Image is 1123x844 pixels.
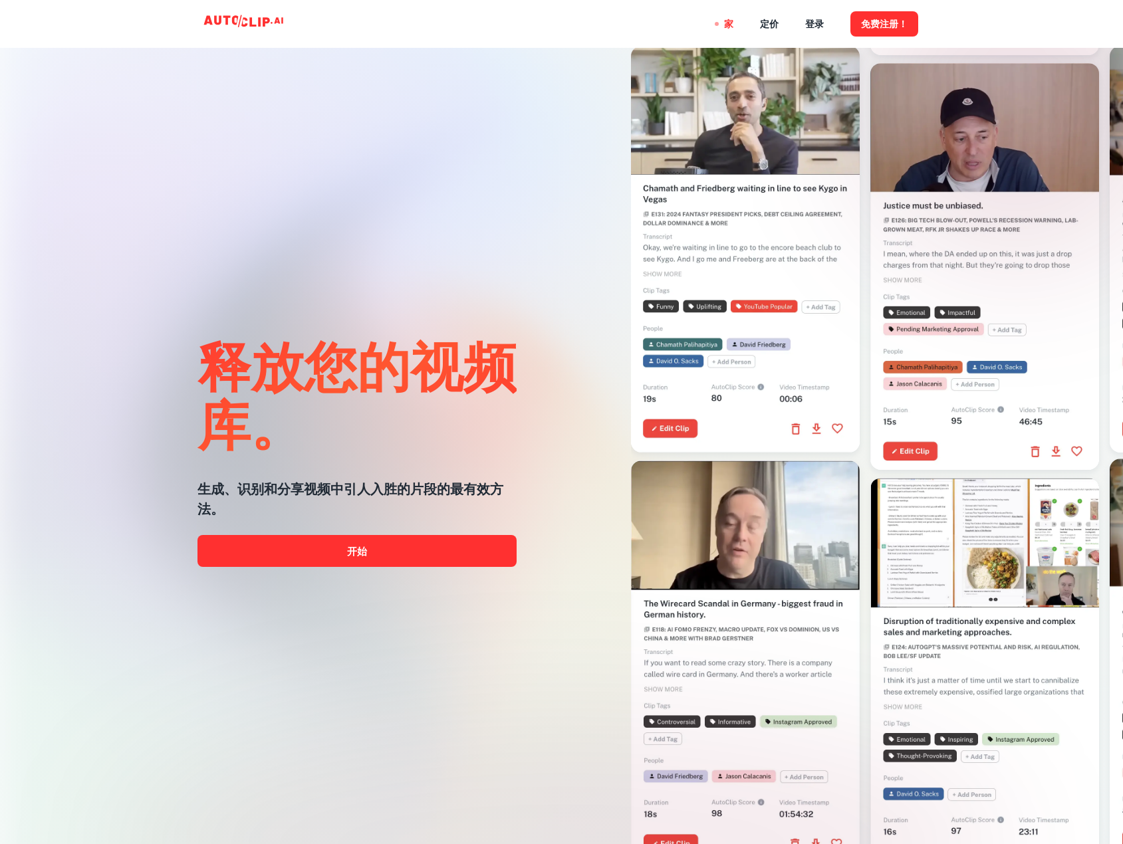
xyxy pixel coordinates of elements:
[850,11,918,36] button: 免费注册！
[861,19,908,30] font: 免费注册！
[805,19,824,30] font: 登录
[724,19,733,30] font: 家
[197,481,503,517] font: 生成、识别和分享视频中引人入胜的片段的最有效方法。
[760,19,779,30] font: 定价
[197,333,517,455] font: 释放您的视频库。
[197,535,517,567] a: 开始
[347,546,367,557] font: 开始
